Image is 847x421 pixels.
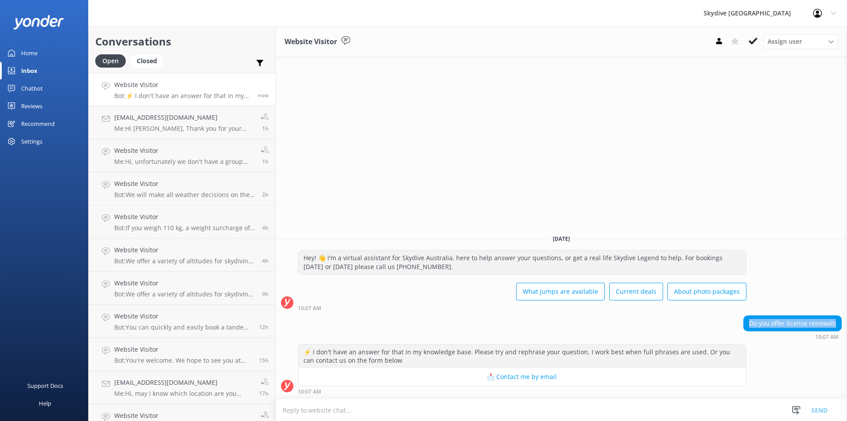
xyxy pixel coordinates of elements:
[114,411,252,421] h4: Website Visitor
[298,368,746,386] button: 📩 Contact me by email
[262,257,269,265] span: Sep 08 2025 05:18am (UTC +10:00) Australia/Brisbane
[547,235,575,243] span: [DATE]
[13,15,64,30] img: yonder-white-logo.png
[298,305,746,311] div: Sep 08 2025 10:07am (UTC +10:00) Australia/Brisbane
[114,245,255,255] h4: Website Visitor
[95,33,269,50] h2: Conversations
[39,394,51,412] div: Help
[763,34,838,49] div: Assign User
[114,357,252,364] p: Bot: You're welcome. We hope to see you at [GEOGRAPHIC_DATA] [GEOGRAPHIC_DATA] soon!
[815,334,839,340] strong: 10:07 AM
[114,158,254,166] p: Me: Hi, unfortunately we don't have a group discount.
[114,80,251,90] h4: Website Visitor
[114,323,252,331] p: Bot: You can quickly and easily book a tandem skydive online and see live availability. Simply cl...
[114,191,255,199] p: Bot: We will make all weather decisions on the day of the skydive. We never recommend going off t...
[298,389,321,394] strong: 10:07 AM
[114,257,255,265] p: Bot: We offer a variety of altitudes for skydiving, with all dropzones providing jumps up to 15,0...
[298,306,321,311] strong: 10:07 AM
[114,390,252,398] p: Me: Hi, may I know which location are you looking for?
[27,377,63,394] div: Support Docs
[609,283,663,300] button: Current deals
[114,290,255,298] p: Bot: We offer a variety of altitudes for skydiving, with all dropzones providing jumps up to 15,0...
[21,44,37,62] div: Home
[262,125,269,132] span: Sep 08 2025 08:25am (UTC +10:00) Australia/Brisbane
[744,316,841,331] div: Do you offer license renewals
[89,305,275,338] a: Website VisitorBot:You can quickly and easily book a tandem skydive online and see live availabil...
[259,323,269,331] span: Sep 07 2025 09:58pm (UTC +10:00) Australia/Brisbane
[21,80,43,97] div: Chatbot
[95,54,126,68] div: Open
[89,139,275,172] a: Website VisitorMe:Hi, unfortunately we don't have a group discount.1h
[262,191,269,198] span: Sep 08 2025 07:49am (UTC +10:00) Australia/Brisbane
[114,212,255,222] h4: Website Visitor
[89,371,275,404] a: [EMAIL_ADDRESS][DOMAIN_NAME]Me:Hi, may I know which location are you looking for?17h
[768,37,802,46] span: Assign user
[89,272,275,305] a: Website VisitorBot:We offer a variety of altitudes for skydiving, with all dropzones providing ju...
[89,106,275,139] a: [EMAIL_ADDRESS][DOMAIN_NAME]Me:Hi [PERSON_NAME], Thank you for your enquiry. Unfortunately we don...
[89,172,275,205] a: Website VisitorBot:We will make all weather decisions on the day of the skydive. We never recomme...
[130,54,164,68] div: Closed
[298,345,746,368] div: ⚡ I don't have an answer for that in my knowledge base. Please try and rephrase your question, I ...
[89,205,275,239] a: Website VisitorBot:If you weigh 110 kg, a weight surcharge of $80.00 AUD will apply, payable at t...
[21,115,55,133] div: Recommend
[21,62,37,80] div: Inbox
[285,36,337,48] h3: Website Visitor
[114,146,254,156] h4: Website Visitor
[114,179,255,189] h4: Website Visitor
[21,97,42,115] div: Reviews
[262,224,269,231] span: Sep 08 2025 05:31am (UTC +10:00) Australia/Brisbane
[114,311,252,321] h4: Website Visitor
[298,250,746,274] div: Hey! 👋 I'm a virtual assistant for Skydive Australia, here to help answer your questions, or get ...
[114,345,252,354] h4: Website Visitor
[516,283,605,300] button: What jumps are available
[262,158,269,165] span: Sep 08 2025 08:22am (UTC +10:00) Australia/Brisbane
[89,239,275,272] a: Website VisitorBot:We offer a variety of altitudes for skydiving, with all dropzones providing ju...
[114,378,252,387] h4: [EMAIL_ADDRESS][DOMAIN_NAME]
[262,290,269,298] span: Sep 08 2025 12:33am (UTC +10:00) Australia/Brisbane
[114,113,254,122] h4: [EMAIL_ADDRESS][DOMAIN_NAME]
[114,278,255,288] h4: Website Visitor
[21,133,42,150] div: Settings
[743,334,842,340] div: Sep 08 2025 10:07am (UTC +10:00) Australia/Brisbane
[259,390,269,397] span: Sep 07 2025 04:18pm (UTC +10:00) Australia/Brisbane
[114,92,251,100] p: Bot: ⚡ I don't have an answer for that in my knowledge base. Please try and rephrase your questio...
[130,56,168,65] a: Closed
[95,56,130,65] a: Open
[89,73,275,106] a: Website VisitorBot:⚡ I don't have an answer for that in my knowledge base. Please try and rephras...
[258,91,269,99] span: Sep 08 2025 10:07am (UTC +10:00) Australia/Brisbane
[114,125,254,133] p: Me: Hi [PERSON_NAME], Thank you for your enquiry. Unfortunately we don't have a senor discount. P...
[259,357,269,364] span: Sep 07 2025 06:08pm (UTC +10:00) Australia/Brisbane
[114,224,255,232] p: Bot: If you weigh 110 kg, a weight surcharge of $80.00 AUD will apply, payable at the drop zone.
[89,338,275,371] a: Website VisitorBot:You're welcome. We hope to see you at [GEOGRAPHIC_DATA] [GEOGRAPHIC_DATA] soon...
[298,388,746,394] div: Sep 08 2025 10:07am (UTC +10:00) Australia/Brisbane
[667,283,746,300] button: About photo packages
